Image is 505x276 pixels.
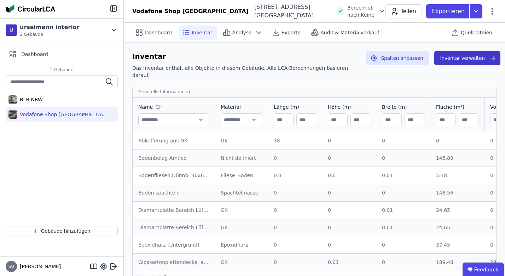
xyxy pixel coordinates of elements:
div: GK [221,207,262,214]
span: Name [138,103,153,111]
div: 38 [274,137,317,144]
div: 24.65 [436,224,479,231]
span: Dashboard [145,29,172,36]
span: Inventar [192,29,213,36]
div: 0 [274,241,317,248]
div: 0 [274,224,317,231]
div: 0 [436,137,479,144]
div: 145.89 [436,154,479,162]
span: Fläche (m²) [436,103,464,111]
div: 0 [328,154,371,162]
span: 2 Gebäude [20,32,80,37]
div: 24.65 [436,207,479,214]
div: Epoxidharz [221,241,262,248]
div: 0 [328,189,371,196]
div: 0 [328,207,371,214]
img: BLB NRW [8,94,17,105]
button: Teilen [385,4,422,18]
div: Nicht definiert [221,154,262,162]
div: 0.6 [328,172,371,179]
div: Boden spachteln [138,189,209,196]
div: urselmann interior [20,23,80,32]
div: Diamantplatte Bereich Lüftung je Seite [138,224,209,231]
span: [PERSON_NAME] [17,263,61,270]
span: Analyse [232,29,252,36]
p: Exportieren [432,7,466,16]
div: Generelle Informationen [138,89,190,95]
button: Inventar verwalten [434,51,500,65]
div: GK [221,259,262,266]
div: Diamantplatte Bereich Lüftung je Seite [138,207,209,214]
div: 0 [328,241,371,248]
span: SU [8,264,14,269]
div: Spachtelmasse [221,189,262,196]
div: GK [221,137,262,144]
div: Vodafone Shop [GEOGRAPHIC_DATA] [132,7,249,16]
div: GK [221,224,262,231]
div: 0 [382,259,425,266]
h6: Inventar [132,51,360,62]
div: U [6,24,17,36]
button: Gebäude hinzufügen [6,226,118,236]
img: Vodafone Shop Nürnberg [8,109,17,120]
div: Bodenbelag Amtico [138,154,209,162]
span: Audit & Materialverkauf [320,29,379,36]
span: Quelldateien [461,29,492,36]
div: 0 [274,259,317,266]
div: 0.01 [328,259,371,266]
div: 0.3 [274,172,317,179]
div: 0 [382,154,425,162]
span: Höhe (m) [328,103,351,111]
span: Dashboard [21,51,48,58]
h6: Das Inventar enthält alle Objekte in diesem Gebäude. Alle LCA-Berechnungen basieren darauf. [132,64,360,79]
span: Länge (m) [274,103,299,111]
div: 148.56 [436,189,479,196]
div: 189.48 [436,259,479,266]
div: [STREET_ADDRESS][GEOGRAPHIC_DATA] [249,3,332,20]
span: Material [221,103,241,111]
span: 2 Gebäude [43,67,81,73]
div: BLB NRW [17,96,43,103]
div: Gipskartonplattendecke, abgehängt [138,259,209,266]
img: Concular [6,4,55,13]
button: Spalten anpassen [366,51,429,65]
div: Vodafone Shop [GEOGRAPHIC_DATA] [17,111,109,118]
div: 0 [382,241,425,248]
div: Bodenfliesen,Dünnb. 30x60 Grau [138,172,209,179]
div: 37.45 [436,241,479,248]
div: Fliese_Boden [221,172,262,179]
div: 0 [328,224,371,231]
div: 0.01 [382,224,425,231]
div: 0 [382,137,425,144]
div: Abkofferung aus GK [138,137,209,144]
div: 0 [274,189,317,196]
span: Berechnet nach Keine [347,4,376,18]
span: Exporte [281,29,301,36]
div: 0 [274,207,317,214]
span: Breite (m) [382,103,407,111]
div: Epoxidharz (Untergrund) [138,241,209,248]
div: 0 [382,189,425,196]
div: 5.48 [436,172,479,179]
div: 0 [274,154,317,162]
div: 0.01 [382,172,425,179]
div: 0 [328,137,371,144]
div: 0.01 [382,207,425,214]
